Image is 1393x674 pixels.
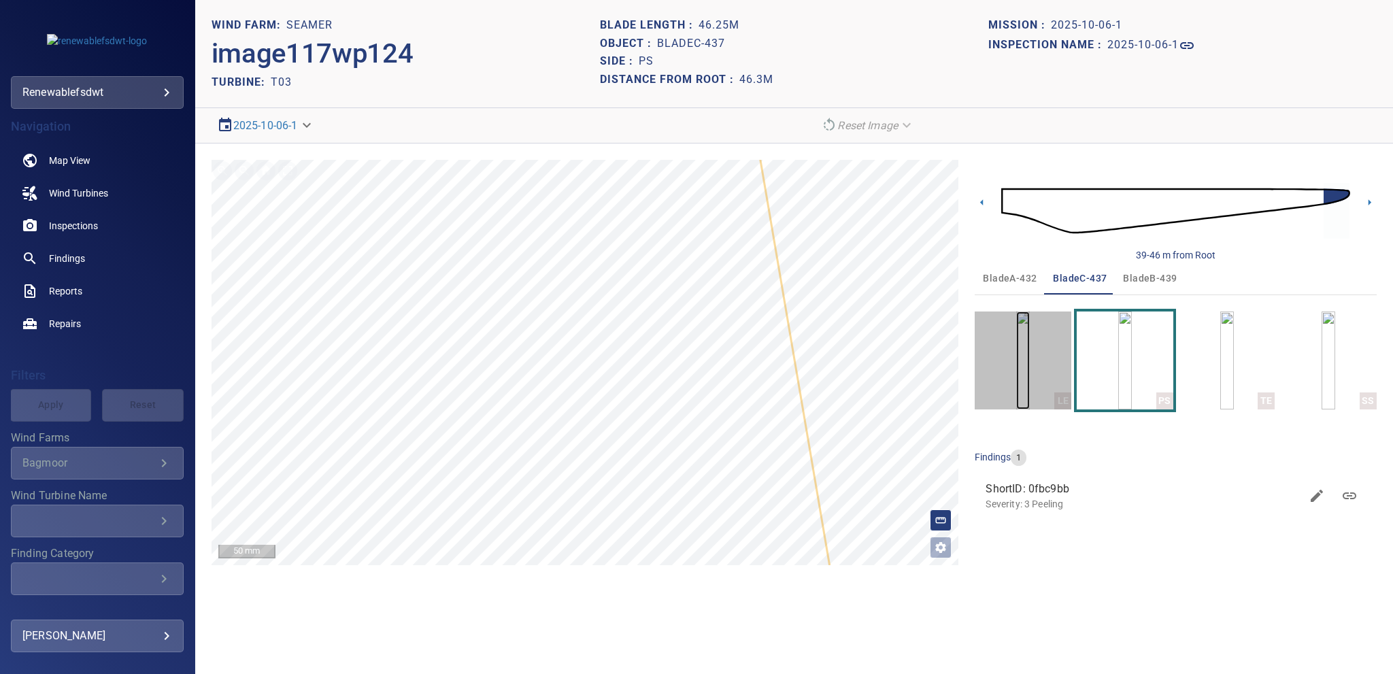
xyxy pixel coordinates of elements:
[600,73,739,86] h1: Distance from root :
[11,433,184,443] label: Wind Farms
[1258,392,1275,409] div: TE
[212,75,271,88] h2: TURBINE:
[1077,311,1173,409] button: PS
[1118,311,1132,409] a: PS
[600,37,657,50] h1: Object :
[277,160,299,182] div: Toggle full page
[22,625,172,647] div: [PERSON_NAME]
[699,19,739,32] h1: 46.25m
[233,160,255,182] div: Zoom out
[11,209,184,242] a: inspections noActive
[49,154,90,167] span: Map View
[11,490,184,501] label: Wind Turbine Name
[49,252,85,265] span: Findings
[11,307,184,340] a: repairs noActive
[657,37,725,50] h1: bladeC-437
[22,82,172,103] div: renewablefsdwt
[11,562,184,595] div: Finding Category
[212,19,286,32] h1: WIND FARM:
[286,19,333,32] h1: Seamer
[22,456,156,469] div: Bagmoor
[11,242,184,275] a: findings noActive
[975,311,1071,409] button: LE
[212,114,320,137] div: 2025-10-06-1
[11,447,184,479] div: Wind Farms
[11,369,184,382] h4: Filters
[1011,452,1026,465] span: 1
[1054,392,1071,409] div: LE
[11,505,184,537] div: Wind Turbine Name
[49,284,82,298] span: Reports
[600,19,699,32] h1: Blade length :
[930,537,952,558] button: Open image filters and tagging options
[255,160,277,182] div: Go home
[1123,270,1177,287] span: bladeB-439
[986,497,1300,511] p: Severity: 3 Peeling
[271,75,292,88] h2: T03
[11,144,184,177] a: map noActive
[986,481,1300,497] span: ShortID: 0fbc9bb
[233,119,298,132] a: 2025-10-06-1
[1280,311,1377,409] button: SS
[1001,169,1350,253] img: d
[1016,311,1030,409] a: LE
[49,186,108,200] span: Wind Turbines
[1107,39,1179,52] h1: 2025-10-06-1
[600,55,639,68] h1: Side :
[212,160,233,182] div: Zoom in
[11,120,184,133] h4: Navigation
[11,177,184,209] a: windturbines noActive
[47,34,147,48] img: renewablefsdwt-logo
[816,114,920,137] div: Reset Image
[837,119,898,132] em: Reset Image
[1107,37,1195,54] a: 2025-10-06-1
[212,37,414,70] h2: image117wp124
[1322,311,1335,409] a: SS
[1136,248,1215,262] div: 39-46 m from Root
[983,270,1037,287] span: bladeA-432
[1053,270,1107,287] span: bladeC-437
[1179,311,1275,409] button: TE
[1220,311,1234,409] a: TE
[988,39,1107,52] h1: Inspection name :
[1156,392,1173,409] div: PS
[975,452,1011,462] span: findings
[1360,392,1377,409] div: SS
[11,275,184,307] a: reports noActive
[49,317,81,331] span: Repairs
[988,19,1051,32] h1: Mission :
[739,73,773,86] h1: 46.3m
[11,548,184,559] label: Finding Category
[11,76,184,109] div: renewablefsdwt
[1051,19,1122,32] h1: 2025-10-06-1
[49,219,98,233] span: Inspections
[639,55,654,68] h1: PS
